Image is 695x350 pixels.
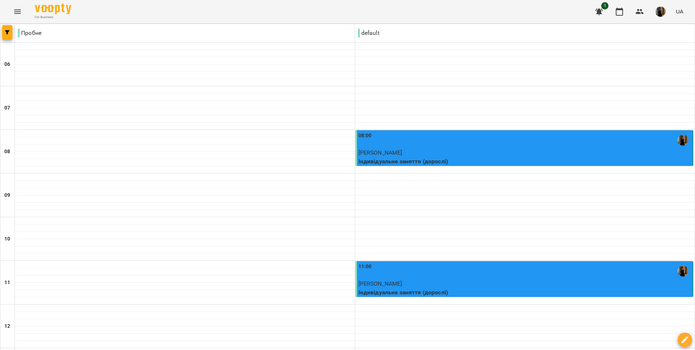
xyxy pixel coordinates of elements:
p: default [358,29,379,37]
label: 11:00 [358,263,372,271]
span: [PERSON_NAME] [358,280,402,287]
h6: 06 [4,60,10,68]
h6: 09 [4,191,10,199]
span: 1 [601,2,608,9]
img: Островська Діана Володимирівна [678,266,688,277]
button: UA [673,5,686,18]
h6: 11 [4,279,10,287]
p: Індивідуальне заняття (дорослі) [358,288,692,297]
span: UA [676,8,683,15]
label: 08:00 [358,132,372,140]
img: 283d04c281e4d03bc9b10f0e1c453e6b.jpg [655,7,666,17]
h6: 12 [4,322,10,330]
h6: 07 [4,104,10,112]
img: Voopty Logo [35,4,71,14]
p: Індивідуальне заняття (дорослі) [358,157,692,166]
h6: 08 [4,148,10,156]
span: [PERSON_NAME] [358,149,402,156]
img: Островська Діана Володимирівна [678,135,688,146]
p: Пробне [18,29,41,37]
span: For Business [35,15,71,20]
h6: 10 [4,235,10,243]
button: Menu [9,3,26,20]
